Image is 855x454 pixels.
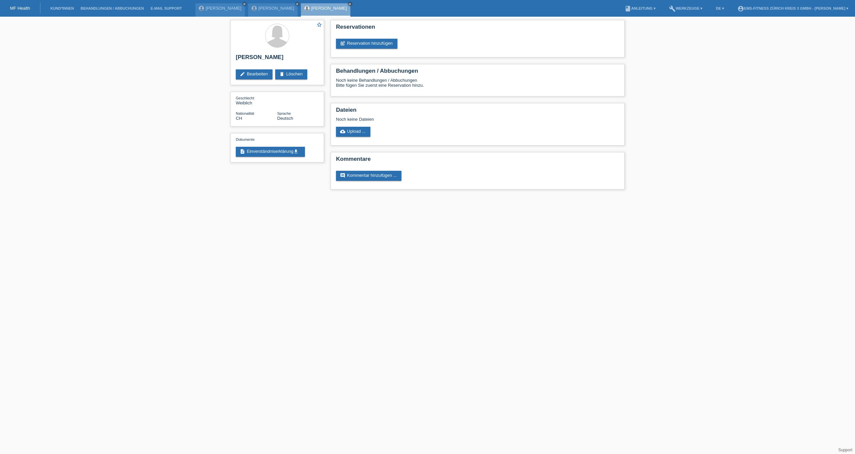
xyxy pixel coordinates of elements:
[240,71,245,77] i: edit
[236,54,319,64] h2: [PERSON_NAME]
[340,129,345,134] i: cloud_upload
[275,69,307,79] a: deleteLöschen
[666,6,706,10] a: buildWerkzeuge ▾
[737,5,744,12] i: account_circle
[336,127,370,137] a: cloud_uploadUpload ...
[47,6,77,10] a: Kund*innen
[236,111,254,115] span: Nationalität
[340,173,345,178] i: comment
[336,171,401,181] a: commentKommentar hinzufügen ...
[340,41,345,46] i: post_add
[10,6,30,11] a: MF Health
[236,95,277,105] div: Weiblich
[243,2,246,6] i: close
[277,111,291,115] span: Sprache
[336,156,619,166] h2: Kommentare
[669,5,676,12] i: build
[236,137,254,141] span: Dokumente
[336,78,619,93] div: Noch keine Behandlungen / Abbuchungen Bitte fügen Sie zuerst eine Reservation hinzu.
[316,22,322,29] a: star_border
[279,71,285,77] i: delete
[242,2,247,6] a: close
[621,6,659,10] a: bookAnleitung ▾
[348,2,352,6] a: close
[336,68,619,78] h2: Behandlungen / Abbuchungen
[734,6,852,10] a: account_circleEMS-Fitness Zürich Kreis 3 GmbH - [PERSON_NAME] ▾
[712,6,727,10] a: DE ▾
[838,448,852,452] a: Support
[236,96,254,100] span: Geschlecht
[336,107,619,117] h2: Dateien
[147,6,185,10] a: E-Mail Support
[336,39,397,49] a: post_addReservation hinzufügen
[316,22,322,28] i: star_border
[311,6,347,11] a: [PERSON_NAME]
[293,149,299,154] i: get_app
[336,117,540,122] div: Noch keine Dateien
[336,24,619,34] h2: Reservationen
[236,116,242,121] span: Schweiz
[295,2,300,6] a: close
[236,69,273,79] a: editBearbeiten
[259,6,294,11] a: [PERSON_NAME]
[296,2,299,6] i: close
[77,6,147,10] a: Behandlungen / Abbuchungen
[236,147,305,157] a: descriptionEinverständniserklärungget_app
[206,6,241,11] a: [PERSON_NAME]
[277,116,293,121] span: Deutsch
[625,5,631,12] i: book
[240,149,245,154] i: description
